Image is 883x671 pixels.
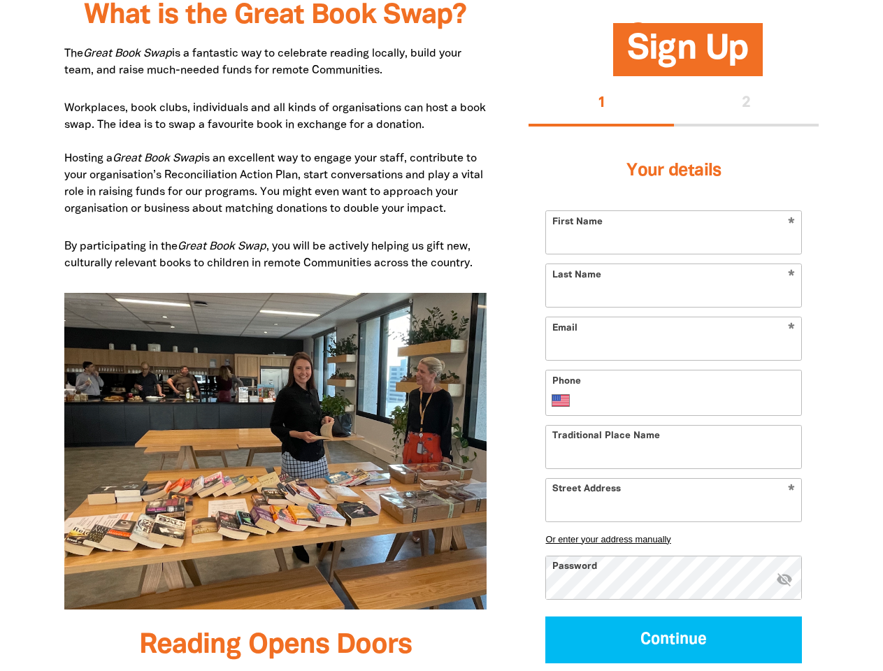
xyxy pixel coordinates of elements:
[545,616,802,663] button: Continue
[178,242,266,252] em: Great Book Swap
[64,45,487,79] p: The is a fantastic way to celebrate reading locally, build your team, and raise much-needed funds...
[776,570,793,587] i: Hide password
[113,154,201,164] em: Great Book Swap
[776,570,793,589] button: visibility_off
[139,633,412,658] span: Reading Opens Doors
[545,533,802,544] button: Or enter your address manually
[545,143,802,199] h3: Your details
[83,49,172,59] em: Great Book Swap
[627,34,749,76] span: Sign Up
[64,238,487,272] p: By participating in the , you will be actively helping us gift new, culturally relevant books to ...
[529,82,674,127] button: Stage 1
[64,100,487,217] p: Workplaces, book clubs, individuals and all kinds of organisations can host a book swap. The idea...
[84,3,466,29] span: What is the Great Book Swap?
